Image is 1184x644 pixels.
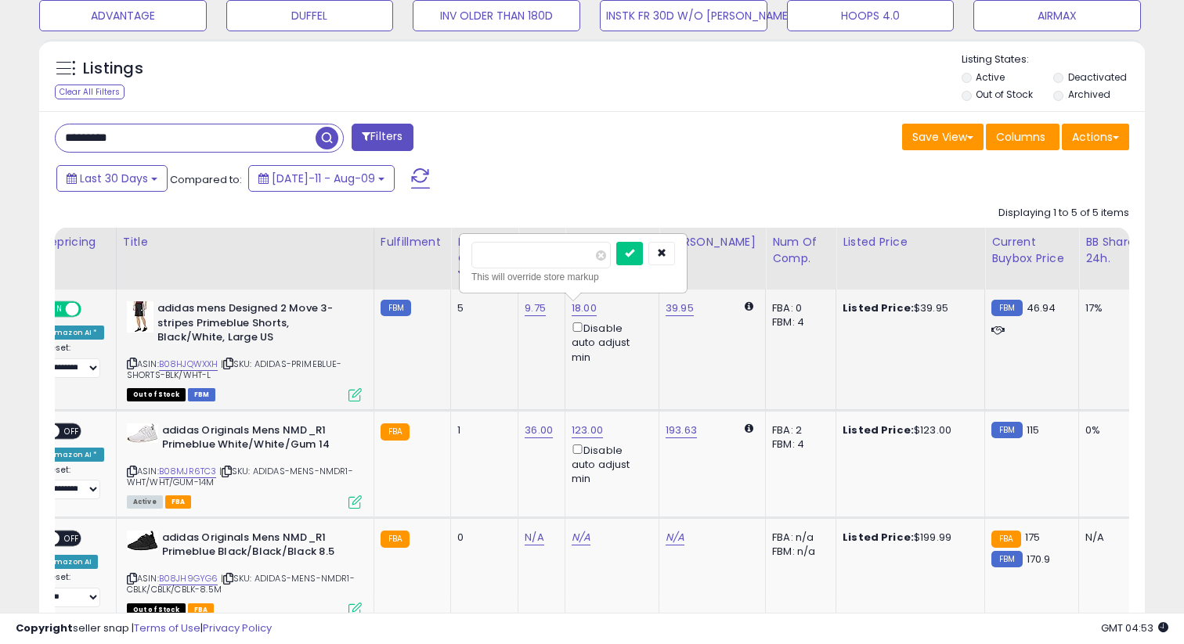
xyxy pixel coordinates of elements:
[1025,530,1040,545] span: 175
[843,423,914,437] b: Listed Price:
[43,465,104,500] div: Preset:
[165,495,192,509] span: FBA
[666,530,684,545] a: N/A
[127,465,353,488] span: | SKU: ADIDAS-MENS-NMDR1-WHT/WHT/GUM-14M
[127,495,163,509] span: All listings currently available for purchase on Amazon
[80,171,148,186] span: Last 30 Days
[572,300,597,316] a: 18.00
[60,531,85,545] span: OFF
[203,621,272,635] a: Privacy Policy
[457,234,511,267] div: Fulfillable Quantity
[43,448,104,462] div: Amazon AI *
[996,129,1045,145] span: Columns
[127,301,362,400] div: ASIN:
[843,423,973,437] div: $123.00
[666,300,694,316] a: 39.95
[457,423,506,437] div: 1
[666,423,697,438] a: 193.63
[572,423,603,438] a: 123.00
[1068,70,1127,84] label: Deactivated
[83,58,143,80] h5: Listings
[272,171,375,186] span: [DATE]-11 - Aug-09
[1068,88,1110,101] label: Archived
[772,437,824,452] div: FBM: 4
[991,531,1020,548] small: FBA
[381,300,411,316] small: FBM
[962,52,1146,67] p: Listing States:
[772,315,824,329] div: FBM: 4
[1027,300,1056,315] span: 46.94
[525,530,543,545] a: N/A
[43,555,98,569] div: Amazon AI
[170,172,242,187] span: Compared to:
[525,300,546,316] a: 9.75
[162,531,352,563] b: adidas Originals Mens NMD_R1 Primeblue Black/Black/Black 8.5
[159,358,218,371] a: B08HJQWXXH
[902,124,984,150] button: Save View
[1085,531,1137,545] div: N/A
[16,621,73,635] strong: Copyright
[843,531,973,545] div: $199.99
[998,206,1129,221] div: Displaying 1 to 5 of 5 items
[56,165,168,192] button: Last 30 Days
[43,234,110,250] div: Repricing
[772,301,824,315] div: FBA: 0
[843,300,914,315] b: Listed Price:
[772,234,829,267] div: Num of Comp.
[772,545,824,559] div: FBM: n/a
[1101,621,1168,635] span: 2025-09-10 04:53 GMT
[772,531,824,545] div: FBA: n/a
[572,319,647,365] div: Disable auto adjust min
[46,303,66,316] span: ON
[79,303,104,316] span: OFF
[991,300,1022,316] small: FBM
[1085,301,1137,315] div: 17%
[772,423,824,437] div: FBA: 2
[127,301,153,333] img: 31SI6oOTO9L._SL40_.jpg
[457,301,506,315] div: 5
[843,301,973,315] div: $39.95
[127,423,158,443] img: 31BzdhR6BaS._SL40_.jpg
[843,234,978,250] div: Listed Price
[16,621,272,636] div: seller snap | |
[843,530,914,545] b: Listed Price:
[381,531,410,548] small: FBA
[127,423,362,507] div: ASIN:
[666,234,759,250] div: [PERSON_NAME]
[123,234,367,250] div: Title
[188,388,216,401] span: FBM
[134,621,200,635] a: Terms of Use
[55,85,125,99] div: Clear All Filters
[471,269,675,285] div: This will override store markup
[352,124,413,151] button: Filters
[525,423,553,438] a: 36.00
[127,388,186,401] span: All listings that are currently out of stock and unavailable for purchase on Amazon
[248,165,395,192] button: [DATE]-11 - Aug-09
[43,343,104,378] div: Preset:
[1085,234,1142,267] div: BB Share 24h.
[991,234,1072,267] div: Current Buybox Price
[127,572,355,595] span: | SKU: ADIDAS-MENS-NMDR1-CBLK/CBLK/CBLK-8.5M
[43,572,104,607] div: Preset:
[157,301,348,349] b: adidas mens Designed 2 Move 3-stripes Primeblue Shorts, Black/White, Large US
[159,465,217,478] a: B08MJR6TC3
[991,551,1022,567] small: FBM
[127,531,158,551] img: 31E4-9gQWFL._SL40_.jpg
[457,531,506,545] div: 0
[1085,423,1137,437] div: 0%
[1062,124,1129,150] button: Actions
[986,124,1059,150] button: Columns
[976,88,1033,101] label: Out of Stock
[976,70,1005,84] label: Active
[162,423,352,456] b: adidas Originals Mens NMD_R1 Primeblue White/White/Gum 14
[60,424,85,437] span: OFF
[381,423,410,441] small: FBA
[572,441,647,487] div: Disable auto adjust min
[991,422,1022,438] small: FBM
[1027,552,1051,567] span: 170.9
[127,531,362,614] div: ASIN:
[572,530,590,545] a: N/A
[1027,423,1039,437] span: 115
[159,572,218,585] a: B08JH9GYG6
[127,358,342,381] span: | SKU: ADIDAS-PRIMEBLUE-SHORTS-BLK/WHT-L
